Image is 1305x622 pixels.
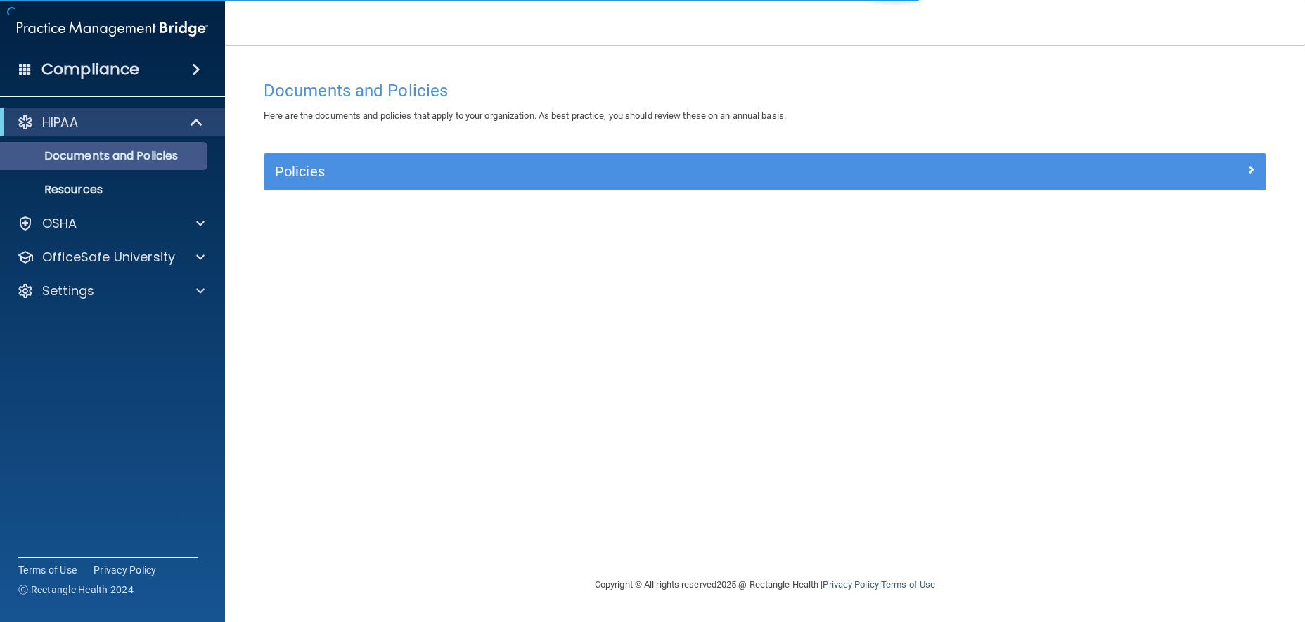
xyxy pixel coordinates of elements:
a: HIPAA [17,114,204,131]
a: Privacy Policy [94,563,157,577]
p: OfficeSafe University [42,249,175,266]
p: Settings [42,283,94,299]
div: Copyright © All rights reserved 2025 @ Rectangle Health | | [508,562,1022,607]
span: Ⓒ Rectangle Health 2024 [18,583,134,597]
a: Policies [275,160,1255,183]
a: OfficeSafe University [17,249,205,266]
p: OSHA [42,215,77,232]
h5: Policies [275,164,1005,179]
h4: Compliance [41,60,139,79]
h4: Documents and Policies [264,82,1266,100]
p: Documents and Policies [9,149,201,163]
a: OSHA [17,215,205,232]
p: Resources [9,183,201,197]
span: Here are the documents and policies that apply to your organization. As best practice, you should... [264,110,786,121]
a: Privacy Policy [823,579,878,590]
a: Settings [17,283,205,299]
img: PMB logo [17,15,208,43]
p: HIPAA [42,114,78,131]
a: Terms of Use [881,579,935,590]
a: Terms of Use [18,563,77,577]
